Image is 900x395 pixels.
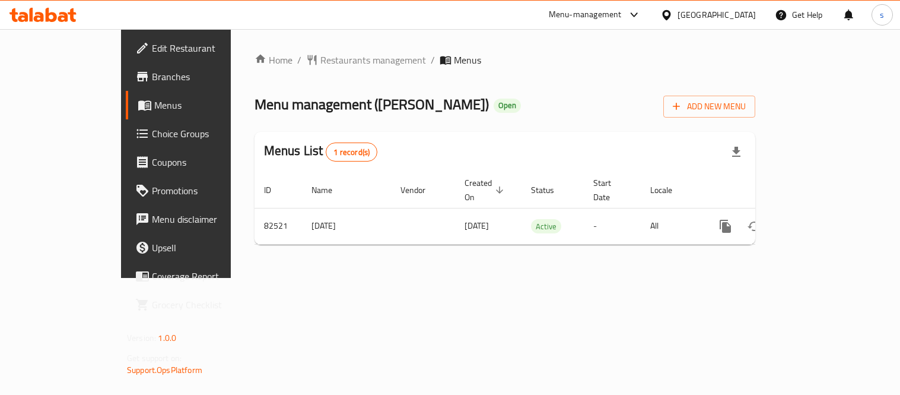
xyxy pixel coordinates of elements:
[531,183,570,197] span: Status
[126,34,271,62] a: Edit Restaurant
[531,220,561,233] span: Active
[255,172,835,245] table: enhanced table
[326,147,377,158] span: 1 record(s)
[641,208,702,244] td: All
[126,290,271,319] a: Grocery Checklist
[152,269,262,283] span: Coverage Report
[126,148,271,176] a: Coupons
[531,219,561,233] div: Active
[154,98,262,112] span: Menus
[297,53,301,67] li: /
[152,241,262,255] span: Upsell
[400,183,441,197] span: Vendor
[740,212,768,241] button: Change Status
[678,8,756,21] div: [GEOGRAPHIC_DATA]
[255,208,302,244] td: 82521
[152,41,262,55] span: Edit Restaurant
[549,8,622,22] div: Menu-management
[126,233,271,262] a: Upsell
[431,53,435,67] li: /
[264,142,377,162] h2: Menus List
[711,212,740,241] button: more
[127,350,182,366] span: Get support on:
[465,176,507,204] span: Created On
[127,330,156,346] span: Version:
[158,330,176,346] span: 1.0.0
[326,143,377,162] div: Total records count
[127,362,202,378] a: Support.OpsPlatform
[126,119,271,148] a: Choice Groups
[593,176,626,204] span: Start Date
[494,99,521,113] div: Open
[152,127,262,141] span: Choice Groups
[255,53,292,67] a: Home
[584,208,641,244] td: -
[302,208,391,244] td: [DATE]
[494,100,521,110] span: Open
[152,184,262,198] span: Promotions
[152,155,262,169] span: Coupons
[880,8,884,21] span: s
[306,53,426,67] a: Restaurants management
[255,53,755,67] nav: breadcrumb
[126,176,271,205] a: Promotions
[650,183,688,197] span: Locale
[126,205,271,233] a: Menu disclaimer
[320,53,426,67] span: Restaurants management
[152,212,262,226] span: Menu disclaimer
[311,183,348,197] span: Name
[264,183,287,197] span: ID
[152,298,262,312] span: Grocery Checklist
[454,53,481,67] span: Menus
[673,99,746,114] span: Add New Menu
[722,138,750,166] div: Export file
[152,69,262,84] span: Branches
[702,172,835,208] th: Actions
[126,91,271,119] a: Menus
[126,262,271,290] a: Coverage Report
[663,96,755,118] button: Add New Menu
[126,62,271,91] a: Branches
[255,91,489,118] span: Menu management ( [PERSON_NAME] )
[465,218,489,233] span: [DATE]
